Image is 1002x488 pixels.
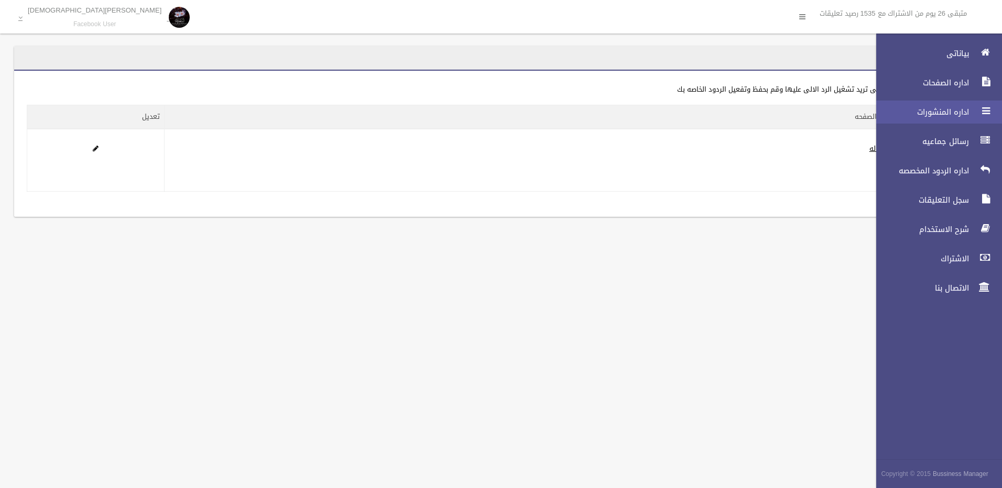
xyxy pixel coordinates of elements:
span: رسائل جماعيه [867,136,972,147]
a: الاشتراك [867,247,1002,270]
th: حاله الصفحه [164,105,896,129]
a: رسائل جماعيه [867,130,1002,153]
a: Edit [93,142,99,155]
div: اضغط على الصفحه التى تريد تشغيل الرد الالى عليها وقم بحفظ وتفعيل الردود الخاصه بك [27,83,942,96]
a: اداره الصفحات [867,71,1002,94]
p: [PERSON_NAME][DEMOGRAPHIC_DATA] [28,6,161,14]
a: اداره الردود المخصصه [867,159,1002,182]
span: اداره الصفحات [867,77,972,88]
a: شرح الاستخدام [867,218,1002,241]
span: اداره المنشورات [867,107,972,117]
small: Facebook User [28,20,161,28]
a: فعاله [869,142,886,155]
th: تعديل [27,105,165,129]
span: الاتصال بنا [867,283,972,293]
a: اداره المنشورات [867,101,1002,124]
span: سجل التعليقات [867,195,972,205]
strong: Bussiness Manager [933,468,988,480]
a: سجل التعليقات [867,188,1002,212]
a: الاتصال بنا [867,276,1002,300]
a: بياناتى [867,42,1002,65]
span: اداره الردود المخصصه [867,165,972,176]
span: الاشتراك [867,253,972,264]
span: بياناتى [867,48,972,59]
span: شرح الاستخدام [867,224,972,235]
span: Copyright © 2015 [881,468,931,480]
